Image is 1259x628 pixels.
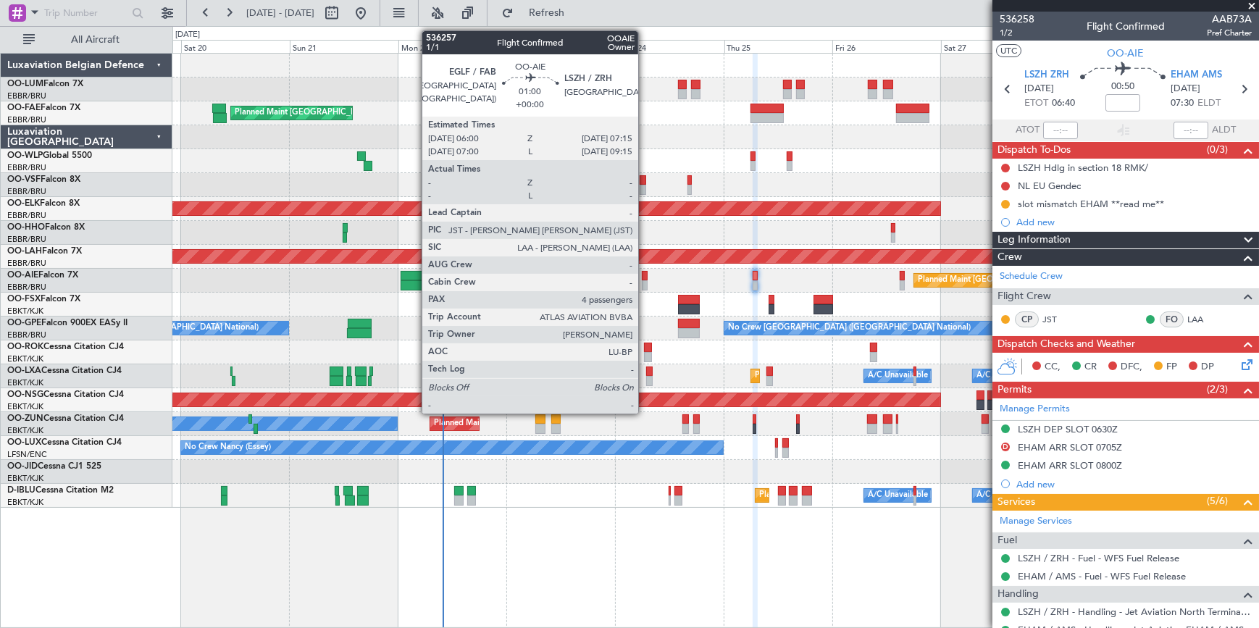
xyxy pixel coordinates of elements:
span: OO-VSF [7,175,41,184]
div: EHAM ARR SLOT 0800Z [1018,459,1122,472]
span: ELDT [1197,96,1221,111]
span: OO-ZUN [7,414,43,423]
a: LSZH / ZRH - Handling - Jet Aviation North Terminal LSZH / ZRH [1018,606,1252,618]
span: (2/3) [1207,382,1228,397]
div: NL EU Gendec [1018,180,1081,192]
div: Tue 23 [507,40,616,53]
a: EBBR/BRU [7,162,46,173]
a: EBKT/KJK [7,353,43,364]
a: Manage Permits [1000,402,1070,416]
a: EBKT/KJK [7,473,43,484]
div: Sun 21 [290,40,398,53]
span: OO-AIE [7,271,38,280]
span: OO-FAE [7,104,41,112]
span: ETOT [1024,96,1048,111]
a: OO-AIEFalcon 7X [7,271,78,280]
a: OO-WLPGlobal 5500 [7,151,92,160]
a: EBBR/BRU [7,91,46,101]
span: OO-JID [7,462,38,471]
div: Flight Confirmed [1087,20,1165,35]
span: CR [1084,360,1097,374]
a: OO-GPEFalcon 900EX EASy II [7,319,127,327]
span: Flight Crew [997,288,1051,305]
button: All Aircraft [16,28,157,51]
span: OO-LAH [7,247,42,256]
span: FP [1166,360,1177,374]
div: Add new [1016,216,1252,228]
a: Schedule Crew [1000,269,1063,284]
div: Thu 25 [724,40,833,53]
span: AAB73A [1207,12,1252,27]
div: Fri 26 [832,40,941,53]
a: EBKT/KJK [7,497,43,508]
div: Planned Maint Kortrijk-[GEOGRAPHIC_DATA] [434,413,603,435]
div: Planned Maint Nice ([GEOGRAPHIC_DATA]) [759,485,921,506]
span: D-IBLU [7,486,35,495]
div: slot mismatch EHAM **read me** [1018,198,1164,210]
a: OO-LUXCessna Citation CJ4 [7,438,122,447]
span: OO-LUM [7,80,43,88]
span: ATOT [1016,123,1040,138]
div: Sat 20 [181,40,290,53]
span: 06:40 [1052,96,1075,111]
span: Dispatch Checks and Weather [997,336,1135,353]
div: FO [1160,311,1184,327]
input: --:-- [1043,122,1078,139]
a: LSZH / ZRH - Fuel - WFS Fuel Release [1018,552,1179,564]
a: OO-NSGCessna Citation CJ4 [7,390,124,399]
a: EBKT/KJK [7,425,43,436]
div: A/C Unavailable [GEOGRAPHIC_DATA]-[GEOGRAPHIC_DATA] [976,485,1208,506]
a: OO-ELKFalcon 8X [7,199,80,208]
span: Refresh [516,8,577,18]
span: Pref Charter [1207,27,1252,39]
button: Refresh [495,1,582,25]
span: Crew [997,249,1022,266]
div: A/C Unavailable [GEOGRAPHIC_DATA] ([GEOGRAPHIC_DATA] National) [868,485,1137,506]
span: Handling [997,586,1039,603]
a: EHAM / AMS - Fuel - WFS Fuel Release [1018,570,1186,582]
div: Sat 27 [941,40,1050,53]
span: OO-FSX [7,295,41,303]
a: EBBR/BRU [7,210,46,221]
a: OO-VSFFalcon 8X [7,175,80,184]
span: LSZH ZRH [1024,68,1069,83]
span: Leg Information [997,232,1071,248]
span: OO-ELK [7,199,40,208]
span: ALDT [1212,123,1236,138]
span: OO-LXA [7,367,41,375]
a: EBKT/KJK [7,306,43,317]
a: JST [1042,313,1075,326]
a: EBBR/BRU [7,234,46,245]
a: EBBR/BRU [7,330,46,340]
span: Dispatch To-Dos [997,142,1071,159]
span: Permits [997,382,1032,398]
a: EBBR/BRU [7,186,46,197]
a: OO-HHOFalcon 8X [7,223,85,232]
div: Mon 22 [398,40,507,53]
span: OO-GPE [7,319,41,327]
div: Wed 24 [616,40,724,53]
a: OO-LAHFalcon 7X [7,247,82,256]
div: Planned Maint [GEOGRAPHIC_DATA] ([GEOGRAPHIC_DATA]) [918,269,1146,291]
a: OO-LXACessna Citation CJ4 [7,367,122,375]
a: D-IBLUCessna Citation M2 [7,486,114,495]
a: EBKT/KJK [7,377,43,388]
a: OO-ROKCessna Citation CJ4 [7,343,124,351]
a: OO-LUMFalcon 7X [7,80,83,88]
span: Fuel [997,532,1017,549]
a: EBKT/KJK [7,401,43,412]
span: [DATE] [1171,82,1200,96]
span: [DATE] [1024,82,1054,96]
span: [DATE] - [DATE] [246,7,314,20]
span: 1/2 [1000,27,1034,39]
div: LSZH Hdlg in section 18 RMK/ [1018,162,1148,174]
div: No Crew Nancy (Essey) [185,437,271,459]
span: 07:30 [1171,96,1194,111]
div: Add new [1016,478,1252,490]
div: Planned Maint Kortrijk-[GEOGRAPHIC_DATA] [755,365,924,387]
a: LFSN/ENC [7,449,47,460]
span: OO-AIE [1108,46,1145,61]
span: EHAM AMS [1171,68,1222,83]
span: OO-ROK [7,343,43,351]
span: (0/3) [1207,142,1228,157]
